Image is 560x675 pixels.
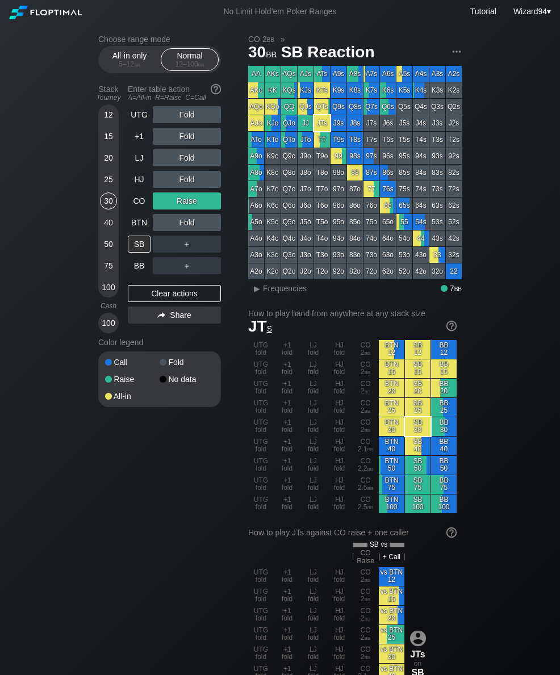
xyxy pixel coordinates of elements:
div: BB 15 [431,359,457,378]
div: 53o [396,247,412,263]
div: BB [128,257,151,274]
div: Normal [164,49,216,70]
div: A5s [396,66,412,82]
div: A8s [347,66,363,82]
div: T8o [314,165,330,181]
div: Share [128,307,221,324]
div: Fold [153,214,221,231]
div: HJ fold [327,340,352,359]
div: KJo [265,115,281,131]
div: T7o [314,181,330,197]
div: BTN 25 [379,398,404,417]
div: HJ fold [327,456,352,475]
div: A6o [248,198,264,213]
div: A8o [248,165,264,181]
span: bb [454,284,462,293]
div: 15 [100,128,117,145]
div: J7s [363,115,379,131]
div: 5 – 12 [106,60,153,68]
img: help.32db89a4.svg [445,526,458,539]
div: UTG [128,106,151,123]
span: bb [134,60,140,68]
div: Stack [94,80,123,106]
div: Fold [153,106,221,123]
div: JTo [298,132,314,148]
div: UTG fold [248,340,274,359]
div: HJ [128,171,151,188]
div: 93s [429,148,445,164]
div: J2s [446,115,462,131]
div: 75s [396,181,412,197]
div: BTN 20 [379,379,404,397]
div: KK [265,82,281,98]
div: 82s [446,165,462,181]
h2: Choose range mode [98,35,221,44]
div: K8o [265,165,281,181]
div: 96o [331,198,346,213]
div: A9s [331,66,346,82]
div: ATs [314,66,330,82]
span: bb [365,368,371,376]
div: 85o [347,214,363,230]
div: 77 [363,181,379,197]
div: +1 fold [274,417,300,436]
div: 93o [331,247,346,263]
div: A=All-in R=Raise C=Call [128,94,221,102]
span: bb [365,349,371,357]
div: 85s [396,165,412,181]
div: AA [248,66,264,82]
div: K4s [413,82,429,98]
div: J6o [298,198,314,213]
div: ▾ [511,5,553,18]
div: BTN [128,214,151,231]
div: 33 [429,247,445,263]
div: Cash [94,302,123,310]
div: K3o [265,247,281,263]
div: Clear actions [128,285,221,302]
div: LJ fold [300,359,326,378]
div: 97s [363,148,379,164]
span: bb [365,426,371,434]
div: A3s [429,66,445,82]
div: 75o [363,214,379,230]
div: Fold [153,149,221,166]
div: K4o [265,230,281,246]
div: 74s [413,181,429,197]
div: Q3s [429,99,445,115]
div: ▸ [249,282,264,295]
div: KQs [281,82,297,98]
div: K3s [429,82,445,98]
div: Q2s [446,99,462,115]
a: Tutorial [470,7,496,16]
div: K2o [265,263,281,279]
div: BB 30 [431,417,457,436]
div: Call [105,358,160,366]
span: bb [266,47,277,60]
div: KQo [265,99,281,115]
div: BB 40 [431,437,457,455]
img: share.864f2f62.svg [157,312,165,318]
div: CO 2 [353,379,378,397]
div: All-in [105,392,160,400]
div: T9o [314,148,330,164]
div: 94o [331,230,346,246]
div: J5s [396,115,412,131]
div: CO 2.2 [353,456,378,475]
div: SB 12 [405,340,431,359]
div: BB 12 [431,340,457,359]
div: BTN 40 [379,437,404,455]
div: J8o [298,165,314,181]
div: 40 [100,214,117,231]
div: ATo [248,132,264,148]
div: J4o [298,230,314,246]
div: AKo [248,82,264,98]
div: 83s [429,165,445,181]
div: A2s [446,66,462,82]
div: 92s [446,148,462,164]
div: UTG fold [248,359,274,378]
span: SB Reaction [279,44,377,62]
div: 98o [331,165,346,181]
div: K7o [265,181,281,197]
div: T3o [314,247,330,263]
div: 76o [363,198,379,213]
